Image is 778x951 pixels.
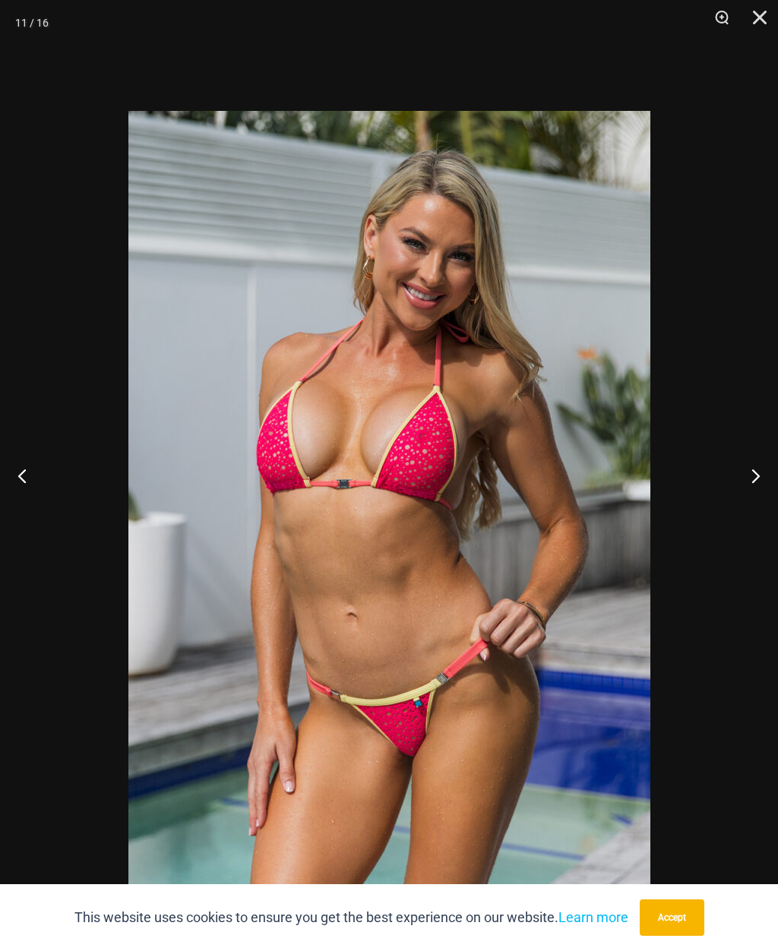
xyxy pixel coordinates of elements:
[558,909,628,925] a: Learn more
[128,111,650,893] img: Bubble Mesh Highlight Pink 309 Top 469 Thong 01
[15,11,49,34] div: 11 / 16
[74,906,628,929] p: This website uses cookies to ensure you get the best experience on our website.
[640,899,704,936] button: Accept
[721,438,778,513] button: Next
